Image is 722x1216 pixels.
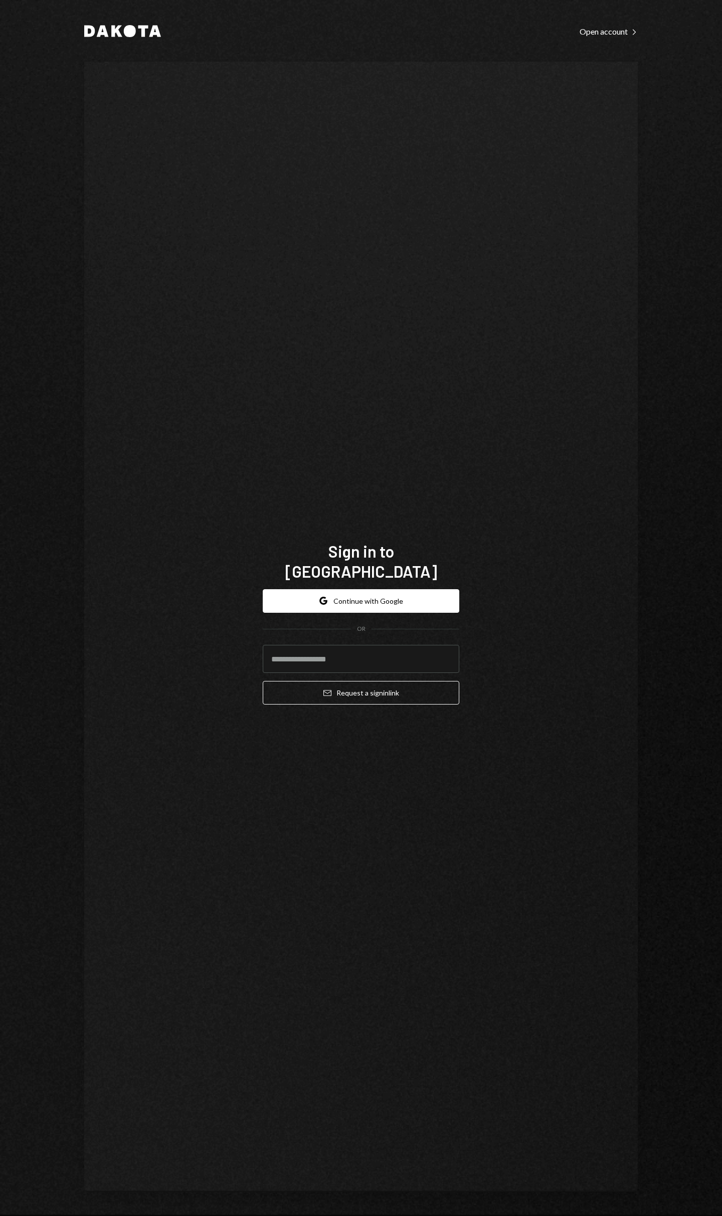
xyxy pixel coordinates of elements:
[263,541,459,581] h1: Sign in to [GEOGRAPHIC_DATA]
[580,27,638,37] div: Open account
[263,589,459,613] button: Continue with Google
[263,681,459,705] button: Request a signinlink
[357,625,366,633] div: OR
[580,26,638,37] a: Open account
